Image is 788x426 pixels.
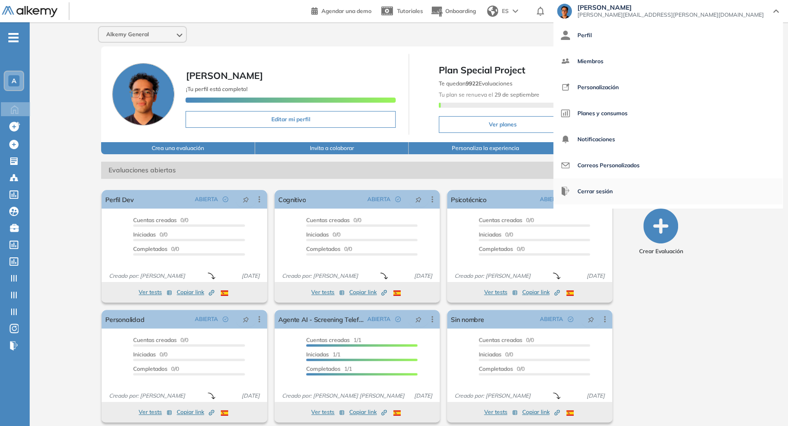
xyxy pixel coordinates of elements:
[522,408,560,416] span: Copiar link
[439,80,513,87] span: Te quedan Evaluaciones
[639,209,683,256] button: Crear Evaluación
[561,109,570,118] img: icon
[349,406,387,418] button: Copiar link
[367,315,391,323] span: ABIERTA
[133,351,167,358] span: 0/0
[479,336,534,343] span: 0/0
[484,287,518,298] button: Ver tests
[133,336,177,343] span: Cuentas creadas
[439,91,539,98] span: Tu plan se renueva el
[195,195,218,203] span: ABIERTA
[177,287,214,298] button: Copiar link
[133,216,177,223] span: Cuentas creadas
[311,406,345,418] button: Ver tests
[105,392,189,400] span: Creado por: [PERSON_NAME]
[106,31,149,38] span: Alkemy General
[561,154,775,177] a: Correos Personalizados
[561,31,570,40] img: icon
[415,315,422,323] span: pushpin
[12,77,16,85] span: A
[8,37,19,39] i: -
[479,365,525,372] span: 0/0
[502,7,509,15] span: ES
[566,410,574,416] img: ESP
[278,392,408,400] span: Creado por: [PERSON_NAME] [PERSON_NAME]
[177,408,214,416] span: Copiar link
[588,315,594,323] span: pushpin
[311,287,345,298] button: Ver tests
[583,272,609,280] span: [DATE]
[466,80,479,87] b: 9922
[306,231,340,238] span: 0/0
[133,365,179,372] span: 0/0
[236,312,256,327] button: pushpin
[255,142,409,154] button: Invita a colaborar
[367,195,391,203] span: ABIERTA
[561,57,570,66] img: icon
[479,245,525,252] span: 0/0
[479,351,501,358] span: Iniciadas
[133,231,156,238] span: Iniciadas
[395,197,401,202] span: check-circle
[238,272,263,280] span: [DATE]
[133,216,188,223] span: 0/0
[306,231,329,238] span: Iniciadas
[577,24,592,46] span: Perfil
[577,50,603,72] span: Miembros
[451,272,534,280] span: Creado por: [PERSON_NAME]
[451,392,534,400] span: Creado por: [PERSON_NAME]
[561,180,613,203] button: Cerrar sesión
[101,162,563,179] span: Evaluaciones abiertas
[410,392,436,400] span: [DATE]
[393,410,401,416] img: ESP
[306,351,340,358] span: 1/1
[577,180,613,203] span: Cerrar sesión
[487,6,498,17] img: world
[133,336,188,343] span: 0/0
[133,231,167,238] span: 0/0
[415,196,422,203] span: pushpin
[479,231,513,238] span: 0/0
[439,116,566,133] button: Ver planes
[561,128,775,151] a: Notificaciones
[577,102,628,125] span: Planes y consumos
[522,406,560,418] button: Copiar link
[408,312,429,327] button: pushpin
[139,287,172,298] button: Ver tests
[561,135,570,144] img: icon
[243,315,249,323] span: pushpin
[561,187,570,196] img: icon
[139,406,172,418] button: Ver tests
[105,310,144,328] a: Personalidad
[561,76,775,98] a: Personalización
[105,272,189,280] span: Creado por: [PERSON_NAME]
[177,406,214,418] button: Copiar link
[561,161,570,170] img: icon
[221,290,228,296] img: ESP
[186,70,263,81] span: [PERSON_NAME]
[223,197,228,202] span: check-circle
[311,5,372,16] a: Agendar una demo
[133,365,167,372] span: Completados
[321,7,372,14] span: Agendar una demo
[349,408,387,416] span: Copiar link
[430,1,476,21] button: Onboarding
[410,272,436,280] span: [DATE]
[101,142,255,154] button: Crea una evaluación
[133,351,156,358] span: Iniciadas
[479,216,534,223] span: 0/0
[278,310,364,328] a: Agente AI - Screening Telefónico
[561,24,775,46] a: Perfil
[306,351,329,358] span: Iniciadas
[306,365,340,372] span: Completados
[195,315,218,323] span: ABIERTA
[583,392,609,400] span: [DATE]
[2,6,58,18] img: Logo
[479,245,513,252] span: Completados
[445,7,476,14] span: Onboarding
[112,63,174,125] img: Foto de perfil
[397,7,423,14] span: Tutoriales
[581,312,601,327] button: pushpin
[408,192,429,207] button: pushpin
[577,128,615,151] span: Notificaciones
